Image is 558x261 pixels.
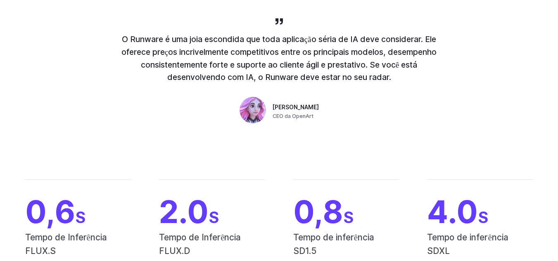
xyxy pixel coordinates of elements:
[273,104,319,111] font: [PERSON_NAME]
[75,208,85,227] font: S
[25,232,107,256] font: Tempo de Inferência FLUX.S
[240,97,266,123] img: Pessoa
[273,113,313,119] font: CEO da OpenArt
[427,193,478,230] font: 4.0
[209,208,219,227] font: S
[159,232,241,256] font: Tempo de Inferência FLUX.D
[293,232,374,256] font: Tempo de inferência SD1.5
[293,193,343,230] font: 0,8
[25,193,75,230] font: 0,6
[478,208,488,227] font: S
[159,193,209,230] font: 2.0
[427,232,508,256] font: Tempo de inferência SDXL
[343,208,354,227] font: S
[121,34,437,82] font: O Runware é uma joia escondida que toda aplicação séria de IA deve considerar. Ele oferece preços...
